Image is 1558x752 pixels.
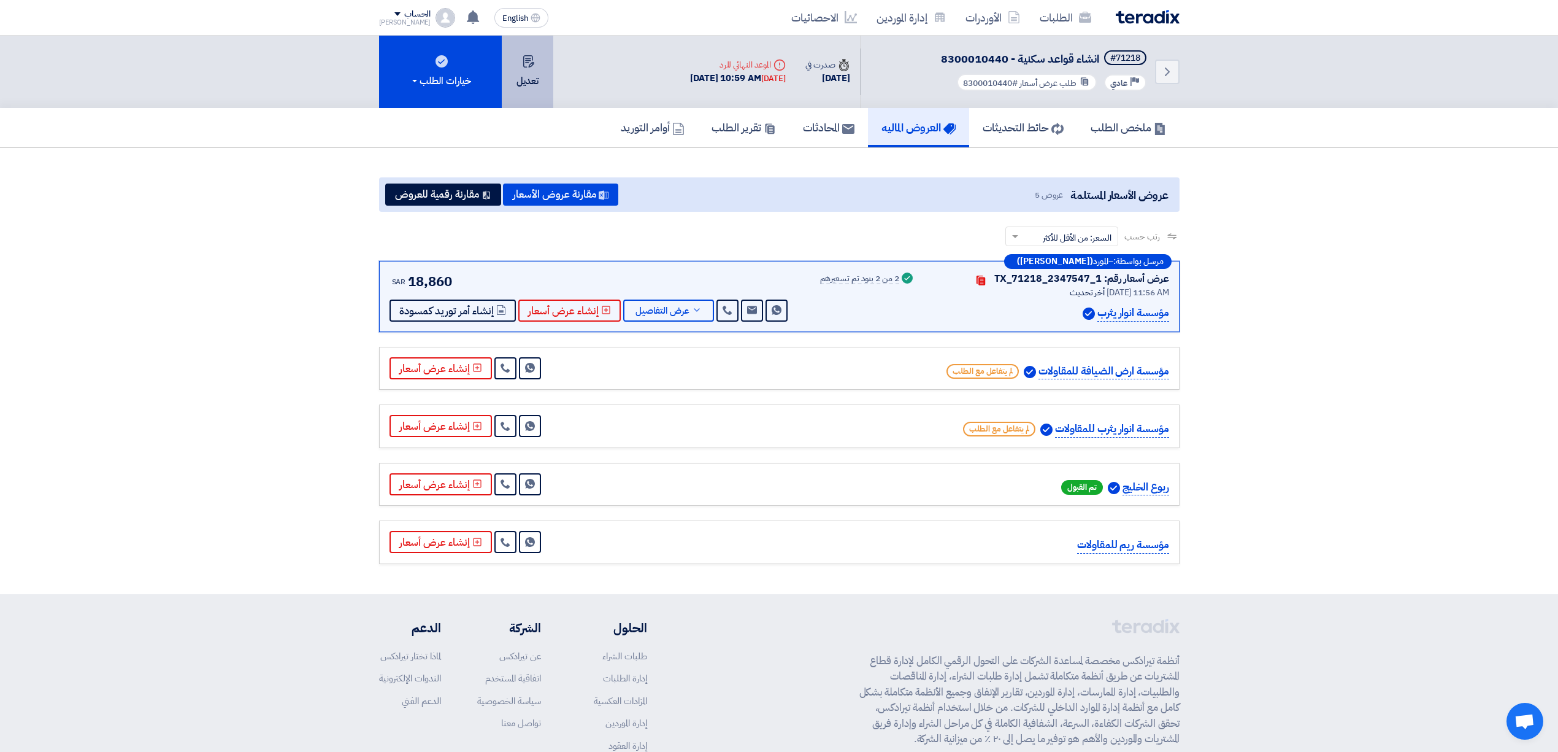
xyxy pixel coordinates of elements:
[1061,480,1103,495] span: تم القبول
[859,653,1180,747] p: أنظمة تيرادكس مخصصة لمساعدة الشركات على التحول الرقمي الكامل لإدارة قطاع المشتريات عن طريق أنظمة ...
[436,8,455,28] img: profile_test.png
[690,58,786,71] div: الموعد النهائي للرد
[379,619,441,637] li: الدعم
[1110,77,1127,89] span: عادي
[389,473,492,495] button: إنشاء عرض أسعار
[983,120,1064,134] h5: حائط التحديثات
[761,72,786,85] div: [DATE]
[502,36,553,108] button: تعديل
[389,531,492,553] button: إنشاء عرض أسعار
[518,300,621,322] button: إنشاء عرض أسعار
[1083,308,1095,320] img: Verified Account
[867,3,956,32] a: إدارة الموردين
[578,619,647,637] li: الحلول
[402,694,441,708] a: الدعم الفني
[621,120,685,134] h5: أوامر التوريد
[380,649,441,663] a: لماذا تختار تيرادكس
[1017,257,1093,266] b: ([PERSON_NAME])
[410,74,471,88] div: خيارات الطلب
[503,184,618,206] button: مقارنة عروض الأسعار
[1116,10,1180,24] img: Teradix logo
[385,184,501,206] button: مقارنة رقمية للعروض
[607,108,698,147] a: أوامر التوريد
[946,364,1019,379] span: لم يتفاعل مع الطلب
[1097,305,1169,322] p: مؤسسة انوار يثرب
[1070,187,1168,203] span: عروض الأسعار المستلمة
[881,120,956,134] h5: العروض الماليه
[868,108,969,147] a: العروض الماليه
[379,36,502,108] button: خيارات الطلب
[690,71,786,85] div: [DATE] 10:59 AM
[963,77,1018,90] span: #8300010440
[635,306,689,316] span: عرض التفاصيل
[1091,120,1166,134] h5: ملخص الطلب
[1040,424,1053,436] img: Verified Account
[379,672,441,685] a: الندوات الإلكترونية
[392,276,406,287] span: SAR
[1019,77,1076,90] span: طلب عرض أسعار
[941,50,1149,68] h5: انشاء قواعد سكنية - 8300010440
[803,120,854,134] h5: المحادثات
[477,619,541,637] li: الشركة
[805,58,850,71] div: صدرت في
[994,271,1169,286] div: عرض أسعار رقم: TX_71218_2347547_1
[1038,363,1168,380] p: مؤسسة ارض الضيافة للمقاولات
[1077,108,1180,147] a: ملخص الطلب
[1004,254,1172,269] div: –
[502,14,528,23] span: English
[1122,479,1169,496] p: ربوع الخليج
[712,120,776,134] h5: تقرير الطلب
[477,694,541,708] a: سياسة الخصوصية
[1124,230,1159,243] span: رتب حسب
[594,694,647,708] a: المزادات العكسية
[1055,421,1169,438] p: مؤسسة انوار يثرب للمقاولات
[1070,286,1105,299] span: أخر تحديث
[408,271,451,292] span: 18,860
[941,50,1099,67] span: انشاء قواعد سكنية - 8300010440
[605,716,647,730] a: إدارة الموردين
[1506,703,1543,740] a: Open chat
[956,3,1030,32] a: الأوردرات
[494,8,548,28] button: English
[404,9,431,20] div: الحساب
[1035,188,1063,201] span: عروض 5
[501,716,541,730] a: تواصل معنا
[963,422,1035,436] span: لم يتفاعل مع الطلب
[1043,231,1111,244] span: السعر: من الأقل للأكثر
[1024,366,1036,378] img: Verified Account
[499,649,541,663] a: عن تيرادكس
[485,672,541,685] a: اتفاقية المستخدم
[623,300,714,322] button: عرض التفاصيل
[603,672,647,685] a: إدارة الطلبات
[1093,257,1108,266] span: المورد
[1077,537,1168,554] p: مؤسسة ريم للمقاولات
[789,108,868,147] a: المحادثات
[399,306,494,316] span: إنشاء أمر توريد كمسودة
[1030,3,1101,32] a: الطلبات
[1107,286,1169,299] span: [DATE] 11:56 AM
[1108,482,1120,494] img: Verified Account
[528,306,599,316] span: إنشاء عرض أسعار
[698,108,789,147] a: تقرير الطلب
[602,649,647,663] a: طلبات الشراء
[1113,257,1164,266] span: مرسل بواسطة:
[389,300,516,322] button: إنشاء أمر توريد كمسودة
[379,19,431,26] div: [PERSON_NAME]
[781,3,867,32] a: الاحصائيات
[389,415,492,437] button: إنشاء عرض أسعار
[805,71,850,85] div: [DATE]
[389,357,492,379] button: إنشاء عرض أسعار
[1110,54,1140,63] div: #71218
[820,274,899,284] div: 2 من 2 بنود تم تسعيرهم
[969,108,1077,147] a: حائط التحديثات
